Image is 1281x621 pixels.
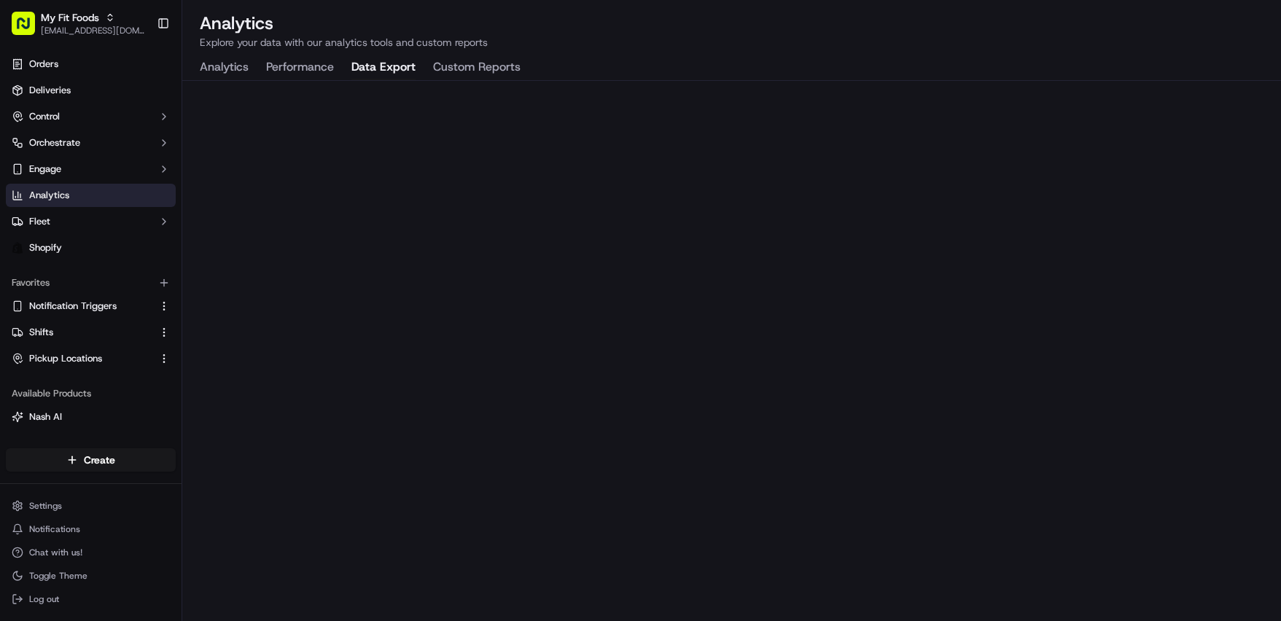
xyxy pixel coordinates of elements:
iframe: Data Export [182,81,1281,621]
button: Custom Reports [433,55,521,80]
button: Chat with us! [6,542,176,563]
span: Notification Triggers [29,300,117,313]
button: Orchestrate [6,131,176,155]
button: Shifts [6,321,176,344]
a: Deliveries [6,79,176,102]
img: Wisdom Oko [15,212,38,241]
button: Fleet [6,210,176,233]
span: Orders [29,58,58,71]
button: Pickup Locations [6,347,176,370]
button: Nash AI [6,405,176,429]
button: Log out [6,589,176,609]
button: Notifications [6,519,176,539]
span: Notifications [29,523,80,535]
div: 📗 [15,288,26,300]
button: Control [6,105,176,128]
span: Pylon [145,322,176,333]
button: Engage [6,157,176,181]
button: Data Export [351,55,416,80]
a: Orders [6,52,176,76]
span: Log out [29,593,59,605]
button: My Fit Foods [41,10,99,25]
div: Favorites [6,271,176,294]
button: Notification Triggers [6,294,176,318]
span: [DATE] [166,226,196,238]
a: Powered byPylon [103,321,176,333]
div: Past conversations [15,190,98,201]
div: 💻 [123,288,135,300]
span: Orchestrate [29,136,80,149]
a: Notification Triggers [12,300,152,313]
button: Performance [266,55,334,80]
span: Shifts [29,326,53,339]
a: Pickup Locations [12,352,152,365]
a: 📗Knowledge Base [9,281,117,307]
button: Toggle Theme [6,566,176,586]
a: Shifts [12,326,152,339]
span: Create [84,453,115,467]
div: Available Products [6,382,176,405]
button: [EMAIL_ADDRESS][DOMAIN_NAME] [41,25,145,36]
span: Control [29,110,60,123]
span: Deliveries [29,84,71,97]
img: 1736555255976-a54dd68f-1ca7-489b-9aae-adbdc363a1c4 [29,227,41,238]
span: Pickup Locations [29,352,102,365]
img: Shopify logo [12,242,23,254]
span: Nash AI [29,410,62,423]
h2: Analytics [200,12,1264,35]
p: Explore your data with our analytics tools and custom reports [200,35,1264,50]
button: Analytics [200,55,249,80]
span: Toggle Theme [29,570,87,582]
button: Create [6,448,176,472]
span: Wisdom [PERSON_NAME] [45,226,155,238]
button: Settings [6,496,176,516]
span: Knowledge Base [29,286,112,301]
a: Shopify [6,236,176,259]
button: My Fit Foods[EMAIL_ADDRESS][DOMAIN_NAME] [6,6,151,41]
span: • [158,226,163,238]
span: Shopify [29,241,62,254]
span: Fleet [29,215,50,228]
button: See all [226,187,265,204]
a: Nash AI [12,410,170,423]
span: Settings [29,500,62,512]
span: Chat with us! [29,547,82,558]
span: Analytics [29,189,69,202]
button: Start new chat [248,144,265,161]
span: Engage [29,163,61,176]
a: 💻API Documentation [117,281,240,307]
span: API Documentation [138,286,234,301]
a: Analytics [6,184,176,207]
